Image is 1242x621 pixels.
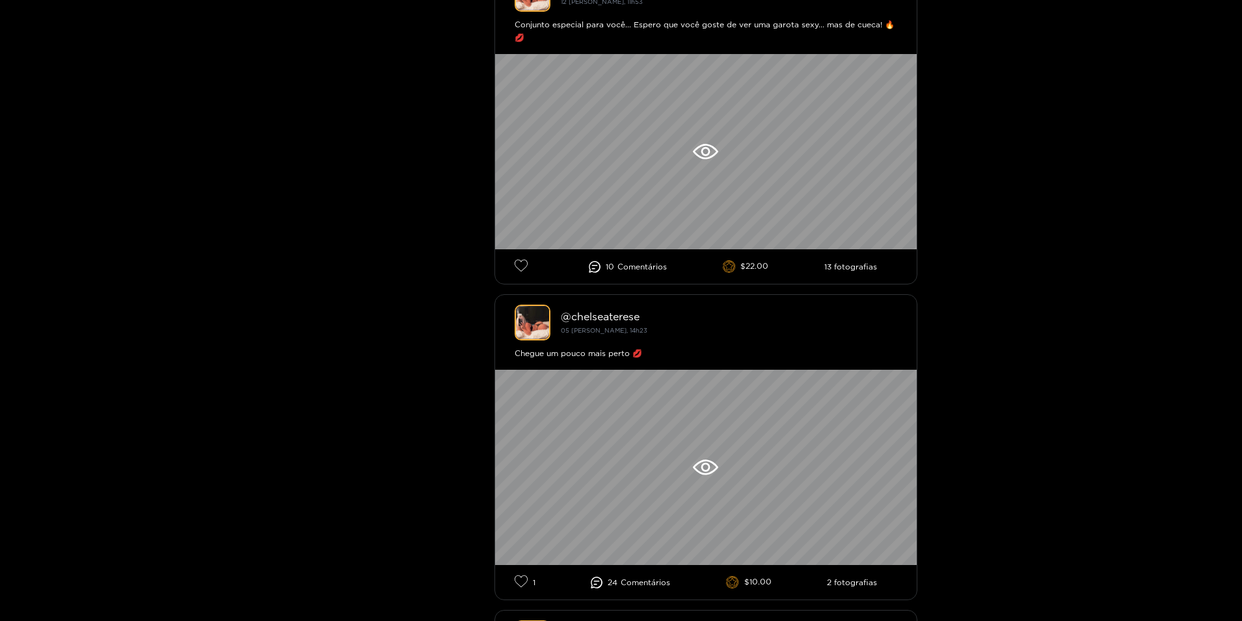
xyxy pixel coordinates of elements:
[827,578,877,587] li: 2 fotografias
[571,310,640,322] font: chelseaterese
[744,577,772,586] font: $10.00
[561,310,897,322] div: @
[621,578,670,587] span: Comentários
[515,347,897,360] div: Chegue um pouco mais perto 💋
[561,327,647,334] small: 05 [PERSON_NAME], 14h23
[608,578,617,587] font: 24
[617,262,667,271] span: Comentários
[515,305,550,340] img: chelseaterese
[515,18,897,44] div: Conjunto especial para você... Espero que você goste de ver uma garota sexy... mas de cueca! 🔥💋
[533,578,535,587] font: 1
[824,262,877,271] li: 13 fotografias
[740,262,768,271] font: $22.00
[606,262,614,271] font: 10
